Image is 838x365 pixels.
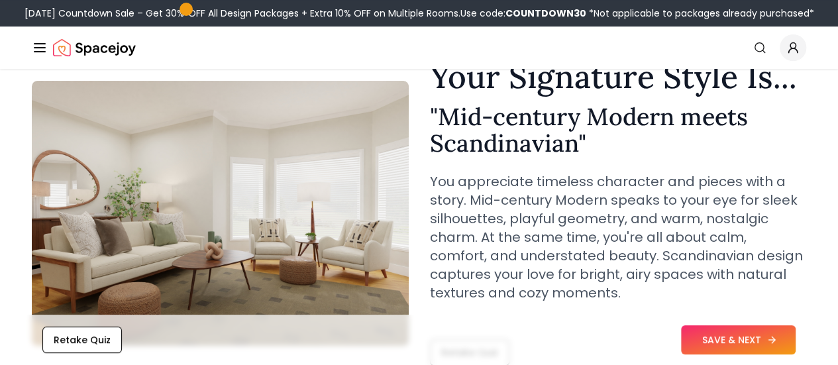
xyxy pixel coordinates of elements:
div: [DATE] Countdown Sale – Get 30% OFF All Design Packages + Extra 10% OFF on Multiple Rooms. [25,7,814,20]
a: Spacejoy [53,34,136,61]
span: *Not applicable to packages already purchased* [586,7,814,20]
h1: Your Signature Style Is... [430,61,807,93]
nav: Global [32,26,806,69]
button: Retake Quiz [42,327,122,353]
img: Mid-century Modern meets Scandinavian Style Example [32,81,409,346]
h2: " Mid-century Modern meets Scandinavian " [430,103,807,156]
img: Spacejoy Logo [53,34,136,61]
b: COUNTDOWN30 [505,7,586,20]
button: SAVE & NEXT [681,325,796,354]
p: You appreciate timeless character and pieces with a story. Mid-century Modern speaks to your eye ... [430,172,807,302]
span: Use code: [460,7,586,20]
